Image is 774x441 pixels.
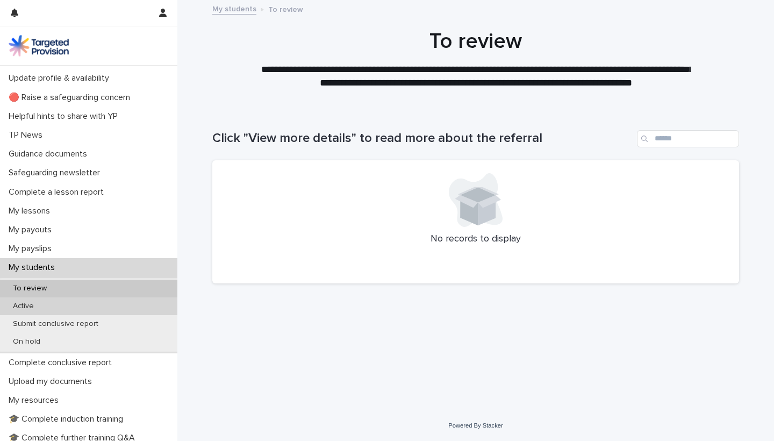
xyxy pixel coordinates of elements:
p: My payouts [4,225,60,235]
p: My resources [4,395,67,406]
p: No records to display [225,233,726,245]
p: Upload my documents [4,376,101,387]
p: Complete conclusive report [4,358,120,368]
p: Update profile & availability [4,73,118,83]
p: My lessons [4,206,59,216]
input: Search [637,130,739,147]
p: To review [4,284,55,293]
p: My payslips [4,244,60,254]
p: On hold [4,337,49,346]
p: My students [4,262,63,273]
p: Guidance documents [4,149,96,159]
a: My students [212,2,256,15]
h1: To review [212,29,739,54]
p: Helpful hints to share with YP [4,111,126,122]
p: Safeguarding newsletter [4,168,109,178]
p: TP News [4,130,51,140]
p: 🎓 Complete induction training [4,414,132,424]
img: M5nRWzHhSzIhMunXDL62 [9,35,69,56]
h1: Click "View more details" to read more about the referral [212,131,633,146]
a: Powered By Stacker [448,422,503,429]
p: Complete a lesson report [4,187,112,197]
p: Active [4,302,42,311]
p: 🔴 Raise a safeguarding concern [4,93,139,103]
p: Submit conclusive report [4,319,107,329]
p: To review [268,3,303,15]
